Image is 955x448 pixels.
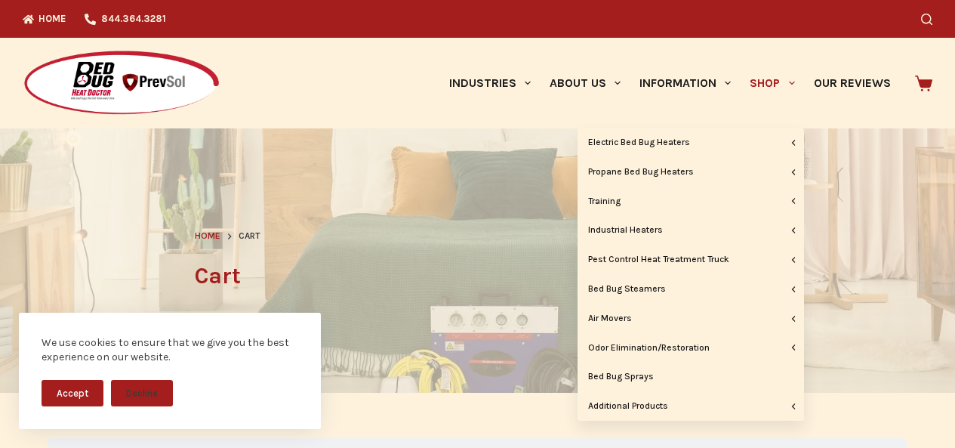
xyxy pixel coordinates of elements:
[921,14,932,25] button: Search
[578,216,804,245] a: Industrial Heaters
[195,259,761,293] h1: Cart
[195,229,220,244] a: Home
[578,275,804,304] a: Bed Bug Steamers
[578,304,804,333] a: Air Movers
[42,335,298,365] div: We use cookies to ensure that we give you the best experience on our website.
[42,380,103,406] button: Accept
[439,38,900,128] nav: Primary
[741,38,804,128] a: Shop
[630,38,741,128] a: Information
[578,392,804,421] a: Additional Products
[804,38,900,128] a: Our Reviews
[578,187,804,216] a: Training
[578,334,804,363] a: Odor Elimination/Restoration
[111,380,173,406] button: Decline
[540,38,630,128] a: About Us
[23,50,220,117] img: Prevsol/Bed Bug Heat Doctor
[578,158,804,187] a: Propane Bed Bug Heaters
[195,230,220,241] span: Home
[439,38,540,128] a: Industries
[578,246,804,274] a: Pest Control Heat Treatment Truck
[239,229,260,244] span: Cart
[578,128,804,157] a: Electric Bed Bug Heaters
[578,363,804,391] a: Bed Bug Sprays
